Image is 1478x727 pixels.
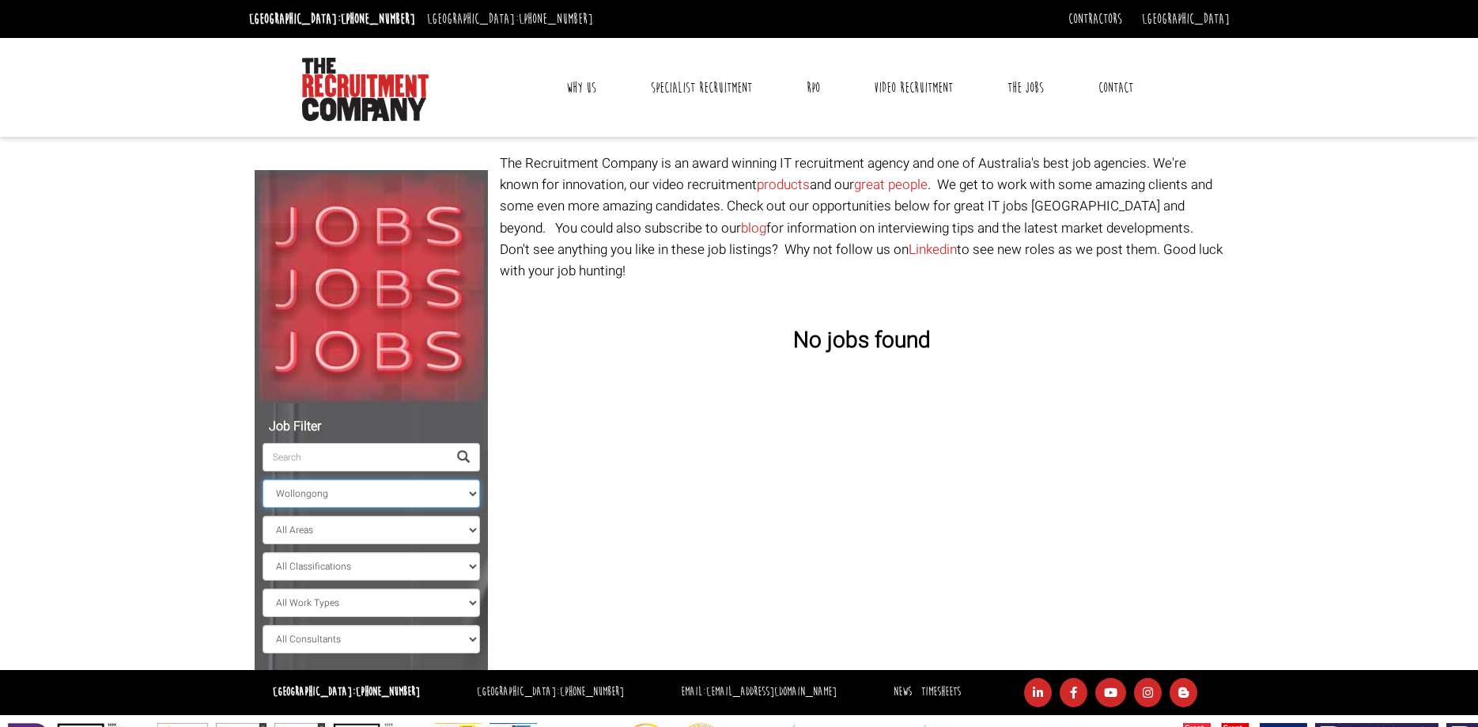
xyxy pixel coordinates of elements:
[1142,10,1230,28] a: [GEOGRAPHIC_DATA]
[706,684,837,699] a: [EMAIL_ADDRESS][DOMAIN_NAME]
[862,68,965,108] a: Video Recruitment
[639,68,764,108] a: Specialist Recruitment
[1087,68,1145,108] a: Contact
[741,218,766,238] a: blog
[341,10,415,28] a: [PHONE_NUMBER]
[854,175,928,195] a: great people
[473,681,628,704] li: [GEOGRAPHIC_DATA]:
[677,681,841,704] li: Email:
[996,68,1056,108] a: The Jobs
[894,684,912,699] a: News
[909,240,957,259] a: Linkedin
[560,684,624,699] a: [PHONE_NUMBER]
[273,684,420,699] strong: [GEOGRAPHIC_DATA]:
[500,153,1223,282] p: The Recruitment Company is an award winning IT recruitment agency and one of Australia's best job...
[757,175,810,195] a: products
[795,68,832,108] a: RPO
[302,58,429,121] img: The Recruitment Company
[423,6,597,32] li: [GEOGRAPHIC_DATA]:
[1068,10,1122,28] a: Contractors
[554,68,608,108] a: Why Us
[519,10,593,28] a: [PHONE_NUMBER]
[255,170,488,403] img: Jobs, Jobs, Jobs
[245,6,419,32] li: [GEOGRAPHIC_DATA]:
[263,420,480,434] h5: Job Filter
[921,684,961,699] a: Timesheets
[500,329,1223,354] h3: No jobs found
[263,443,448,471] input: Search
[356,684,420,699] a: [PHONE_NUMBER]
